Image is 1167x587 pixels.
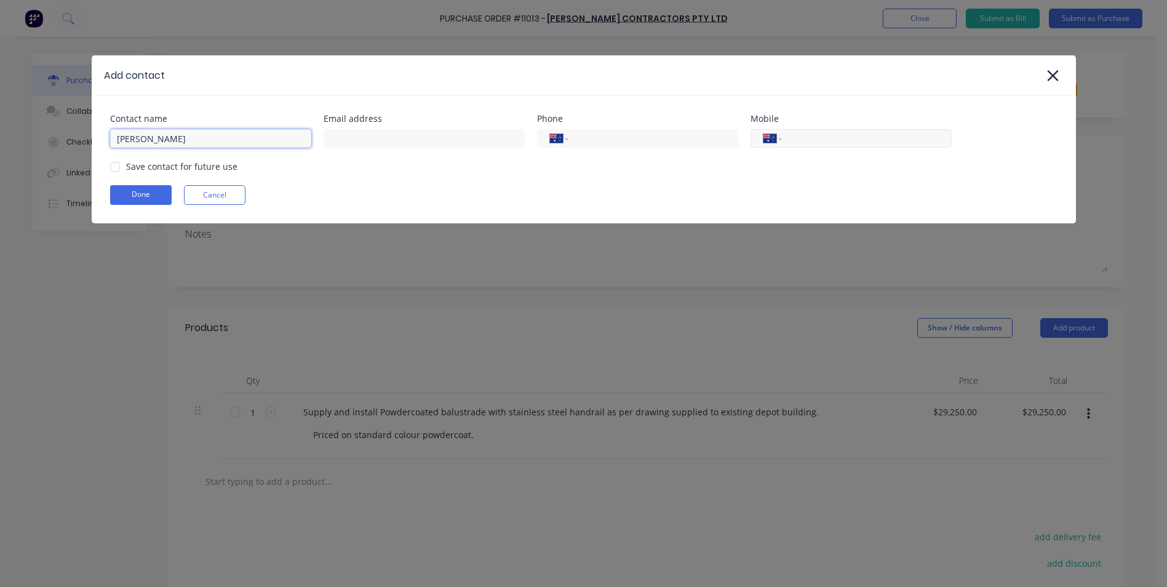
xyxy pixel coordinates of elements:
[110,114,311,123] div: Contact name
[184,185,245,205] button: Cancel
[126,160,237,173] div: Save contact for future use
[324,114,525,123] div: Email address
[751,114,952,123] div: Mobile
[537,114,738,123] div: Phone
[104,68,165,83] div: Add contact
[110,185,172,205] button: Done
